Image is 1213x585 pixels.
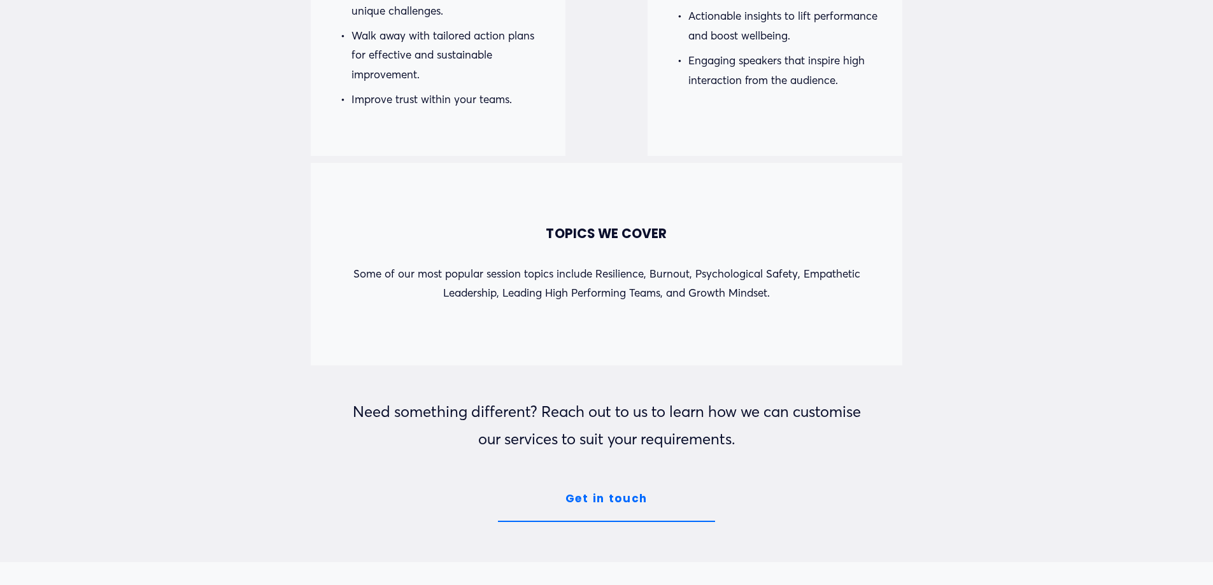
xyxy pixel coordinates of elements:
[498,477,715,522] a: Get in touch
[546,225,667,243] strong: TOPICS WE COVER
[346,264,867,303] p: Some of our most popular session topics include Resilience, Burnout, Psychological Safety, Empath...
[351,90,550,109] p: Improve trust within your teams.
[351,26,550,85] p: Walk away with tailored action plans for effective and sustainable improvement.
[688,51,887,90] p: Engaging speakers that inspire high interaction from the audience.
[688,6,887,45] p: Actionable insights to lift performance and boost wellbeing.
[348,398,865,453] p: Need something different? Reach out to us to learn how we can customise our services to suit your...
